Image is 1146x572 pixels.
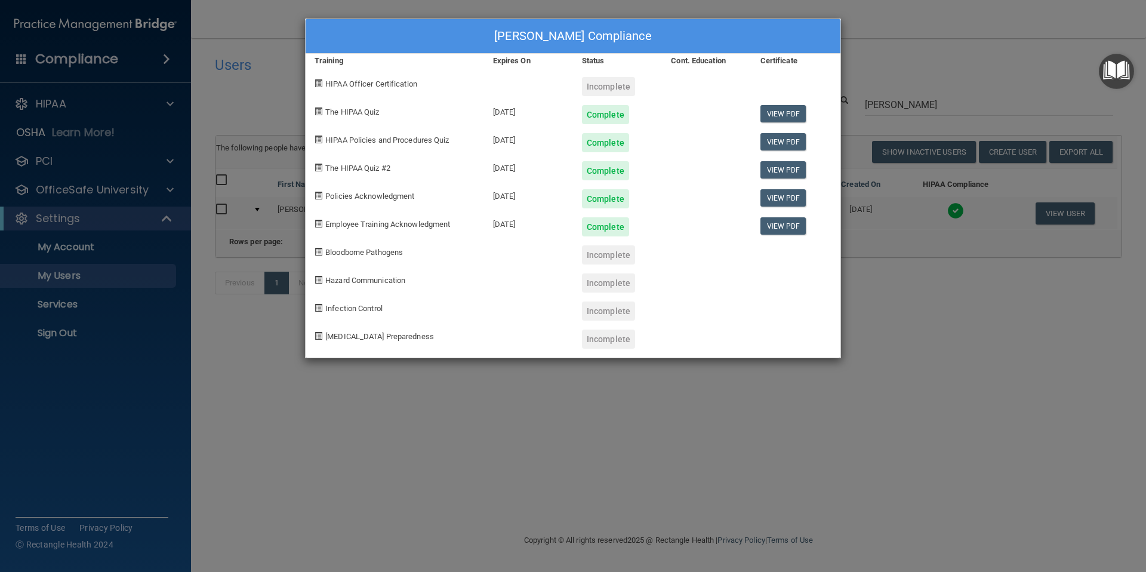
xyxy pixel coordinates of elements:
div: [DATE] [484,124,573,152]
div: Incomplete [582,330,635,349]
div: Complete [582,189,629,208]
div: [PERSON_NAME] Compliance [306,19,840,54]
span: HIPAA Officer Certification [325,79,417,88]
div: Complete [582,105,629,124]
div: Incomplete [582,302,635,321]
a: View PDF [760,161,806,179]
a: View PDF [760,105,806,122]
div: Training [306,54,484,68]
div: Incomplete [582,77,635,96]
span: Hazard Communication [325,276,405,285]
span: The HIPAA Quiz [325,107,379,116]
span: Employee Training Acknowledgment [325,220,450,229]
a: View PDF [760,189,806,207]
iframe: Drift Widget Chat Controller [939,487,1132,535]
button: Open Resource Center [1099,54,1134,89]
div: Expires On [484,54,573,68]
div: Incomplete [582,245,635,265]
span: Bloodborne Pathogens [325,248,403,257]
span: Infection Control [325,304,383,313]
div: [DATE] [484,180,573,208]
span: Policies Acknowledgment [325,192,414,201]
div: [DATE] [484,96,573,124]
a: View PDF [760,217,806,235]
div: [DATE] [484,152,573,180]
span: HIPAA Policies and Procedures Quiz [325,136,449,144]
div: Incomplete [582,273,635,293]
div: Complete [582,217,629,236]
span: [MEDICAL_DATA] Preparedness [325,332,434,341]
div: Complete [582,161,629,180]
div: Certificate [751,54,840,68]
div: Complete [582,133,629,152]
div: [DATE] [484,208,573,236]
div: Cont. Education [662,54,751,68]
span: The HIPAA Quiz #2 [325,164,390,173]
div: Status [573,54,662,68]
a: View PDF [760,133,806,150]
